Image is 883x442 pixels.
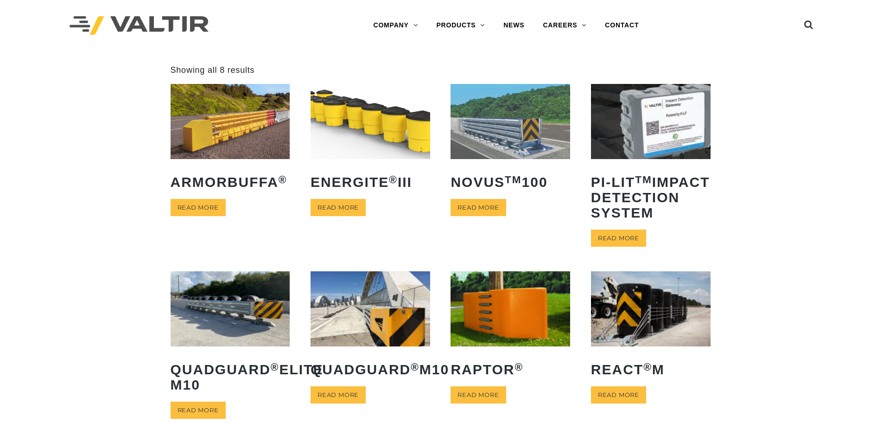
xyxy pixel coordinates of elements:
a: Read more about “QuadGuard® Elite M10” [171,402,226,419]
sup: ® [279,174,287,186]
h2: PI-LIT Impact Detection System [591,167,711,227]
a: REACT®M [591,271,711,384]
sup: ® [411,361,419,373]
h2: ENERGITE III [311,167,430,197]
a: ArmorBuffa® [171,84,290,196]
sup: TM [635,174,652,186]
a: Read more about “NOVUSTM 100” [451,199,506,216]
p: Showing all 8 results [171,65,255,76]
a: Read more about “PI-LITTM Impact Detection System” [591,230,646,247]
a: Read more about “RAPTOR®” [451,386,506,404]
a: CONTACT [596,16,648,35]
sup: ® [643,361,652,373]
a: Read more about “ENERGITE® III” [311,199,366,216]
sup: ® [271,361,280,373]
a: PRODUCTS [427,16,494,35]
a: ENERGITE®III [311,84,430,196]
a: PI-LITTMImpact Detection System [591,84,711,227]
a: CAREERS [534,16,596,35]
a: Read more about “REACT® M” [591,386,646,404]
h2: QuadGuard Elite M10 [171,355,290,399]
img: Valtir [70,16,209,35]
h2: REACT M [591,355,711,384]
sup: TM [505,174,522,186]
h2: NOVUS 100 [451,167,570,197]
a: QuadGuard®Elite M10 [171,271,290,399]
h2: RAPTOR [451,355,570,384]
a: NOVUSTM100 [451,84,570,196]
h2: ArmorBuffa [171,167,290,197]
h2: QuadGuard M10 [311,355,430,384]
sup: ® [389,174,398,186]
a: QuadGuard®M10 [311,271,430,384]
a: COMPANY [364,16,427,35]
a: Read more about “ArmorBuffa®” [171,199,226,216]
a: RAPTOR® [451,271,570,384]
a: NEWS [494,16,534,35]
a: Read more about “QuadGuard® M10” [311,386,366,404]
sup: ® [515,361,524,373]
